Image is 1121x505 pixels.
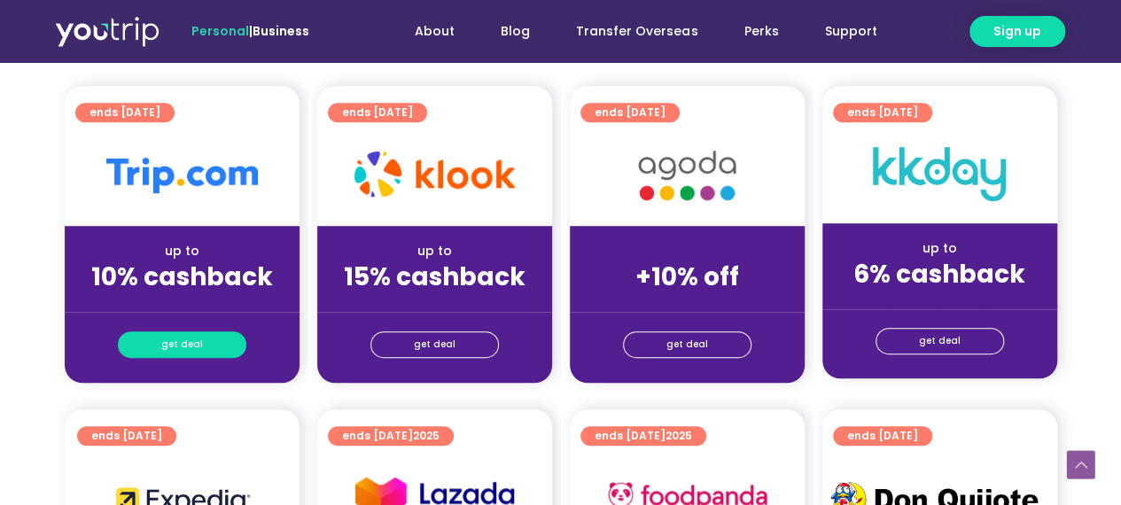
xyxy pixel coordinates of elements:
div: up to [79,242,285,260]
span: get deal [414,332,455,357]
div: (for stays only) [331,293,538,312]
a: ends [DATE] [77,426,176,446]
strong: 10% cashback [91,260,273,294]
a: Business [253,22,309,40]
div: (for stays only) [584,293,790,312]
a: get deal [118,331,246,358]
span: Personal [191,22,249,40]
span: ends [DATE] [342,103,413,122]
a: get deal [623,331,751,358]
a: Support [801,15,899,48]
strong: 15% cashback [344,260,525,294]
a: Blog [478,15,553,48]
a: ends [DATE] [833,103,932,122]
span: ends [DATE] [847,426,918,446]
span: get deal [161,332,203,357]
a: ends [DATE] [75,103,175,122]
strong: 6% cashback [853,257,1025,291]
a: About [392,15,478,48]
a: ends [DATE] [580,103,680,122]
a: ends [DATE]2025 [580,426,706,446]
span: ends [DATE] [595,103,666,122]
div: up to [837,239,1043,258]
a: Sign up [969,16,1065,47]
span: ends [DATE] [91,426,162,446]
a: Perks [720,15,801,48]
span: 2025 [666,428,692,443]
div: up to [331,242,538,260]
span: | [191,22,309,40]
a: ends [DATE] [328,103,427,122]
nav: Menu [357,15,899,48]
span: Sign up [993,22,1041,41]
div: (for stays only) [79,293,285,312]
a: ends [DATE] [833,426,932,446]
span: get deal [919,329,961,353]
span: ends [DATE] [847,103,918,122]
a: get deal [876,328,1004,354]
span: 2025 [413,428,440,443]
span: ends [DATE] [342,426,440,446]
span: ends [DATE] [595,426,692,446]
div: (for stays only) [837,291,1043,309]
span: get deal [666,332,708,357]
a: get deal [370,331,499,358]
strong: +10% off [635,260,739,294]
a: Transfer Overseas [553,15,720,48]
span: up to [671,242,704,260]
span: ends [DATE] [90,103,160,122]
a: ends [DATE]2025 [328,426,454,446]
